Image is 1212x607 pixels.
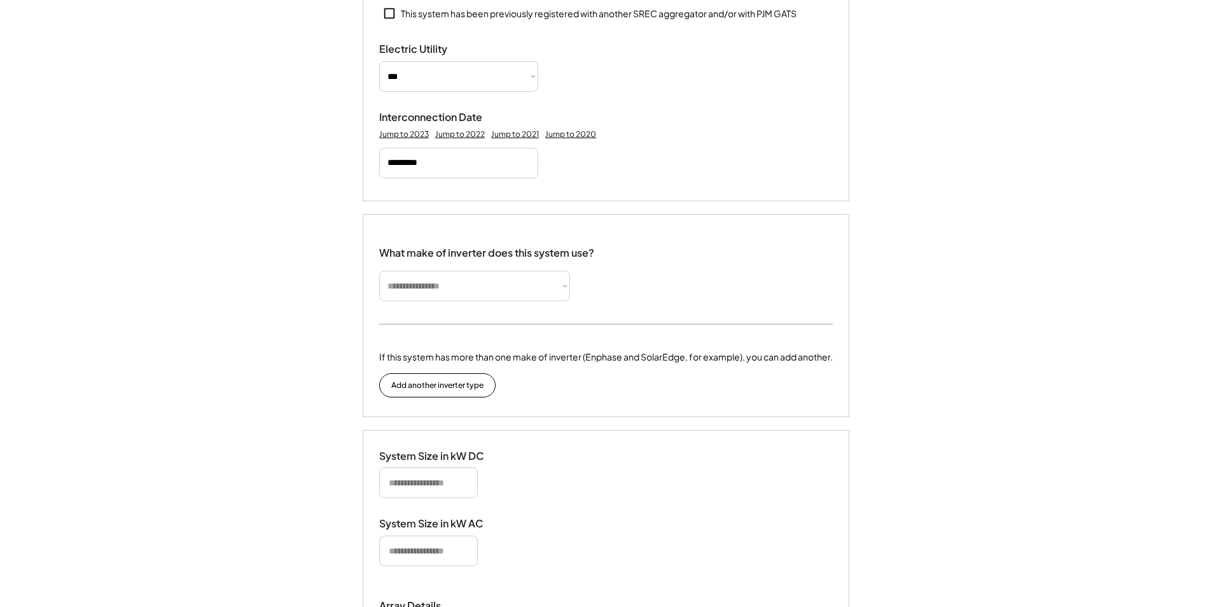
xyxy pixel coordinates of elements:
[401,8,797,20] div: This system has been previously registered with another SREC aggregator and/or with PJM GATS
[491,129,539,139] div: Jump to 2021
[545,129,596,139] div: Jump to 2020
[379,350,833,364] div: If this system has more than one make of inverter (Enphase and SolarEdge, for example), you can a...
[379,234,594,262] div: What make of inverter does this system use?
[379,373,496,397] button: Add another inverter type
[379,43,506,56] div: Electric Utility
[379,111,506,124] div: Interconnection Date
[435,129,485,139] div: Jump to 2022
[379,450,506,463] div: System Size in kW DC
[379,129,429,139] div: Jump to 2023
[379,517,506,531] div: System Size in kW AC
